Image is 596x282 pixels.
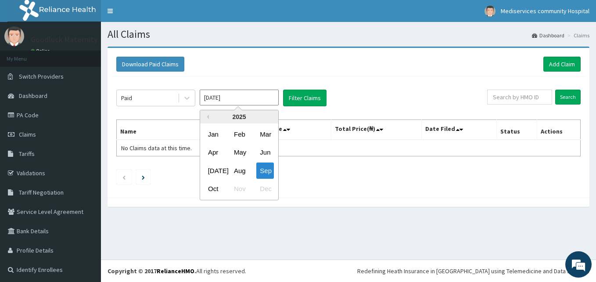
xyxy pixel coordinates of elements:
span: Dashboard [19,92,47,100]
div: Choose February 2025 [230,126,248,142]
a: Next page [142,173,145,181]
input: Select Month and Year [200,90,279,105]
img: User Image [485,6,495,17]
th: Total Price(₦) [331,120,421,140]
div: Choose August 2025 [230,163,248,179]
div: Choose January 2025 [205,126,222,142]
span: Mediservices community Hospital [501,7,589,15]
div: Paid [121,94,132,102]
th: Name [117,120,233,140]
span: Switch Providers [19,72,64,80]
img: d_794563401_company_1708531726252_794563401 [16,44,36,66]
button: Download Paid Claims [116,57,184,72]
textarea: Type your message and hit 'Enter' [4,188,167,219]
a: RelianceHMO [157,267,194,275]
th: Date Filed [422,120,497,140]
a: Online [31,48,52,54]
div: Choose July 2025 [205,163,222,179]
button: Filter Claims [283,90,327,106]
div: Choose April 2025 [205,145,222,161]
div: Redefining Heath Insurance in [GEOGRAPHIC_DATA] using Telemedicine and Data Science! [357,267,589,275]
h1: All Claims [108,29,589,40]
div: Choose October 2025 [205,181,222,197]
div: month 2025-09 [200,125,278,198]
input: Search [555,90,581,105]
span: Tariffs [19,150,35,158]
div: Chat with us now [46,49,147,61]
th: Actions [537,120,580,140]
li: Claims [565,32,589,39]
button: Previous Year [205,115,209,119]
footer: All rights reserved. [101,260,596,282]
div: Choose March 2025 [256,126,274,142]
div: 2025 [200,110,278,123]
th: Status [496,120,537,140]
span: Claims [19,130,36,138]
div: Choose June 2025 [256,145,274,161]
strong: Copyright © 2017 . [108,267,196,275]
a: Add Claim [543,57,581,72]
div: Minimize live chat window [144,4,165,25]
span: We're online! [51,85,121,174]
span: No Claims data at this time. [121,144,192,152]
a: Previous page [122,173,126,181]
span: Tariff Negotiation [19,188,64,196]
input: Search by HMO ID [487,90,552,105]
a: Dashboard [532,32,564,39]
div: Choose September 2025 [256,163,274,179]
p: Goodluck Maternity [31,36,98,43]
div: Choose May 2025 [230,145,248,161]
img: User Image [4,26,24,46]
